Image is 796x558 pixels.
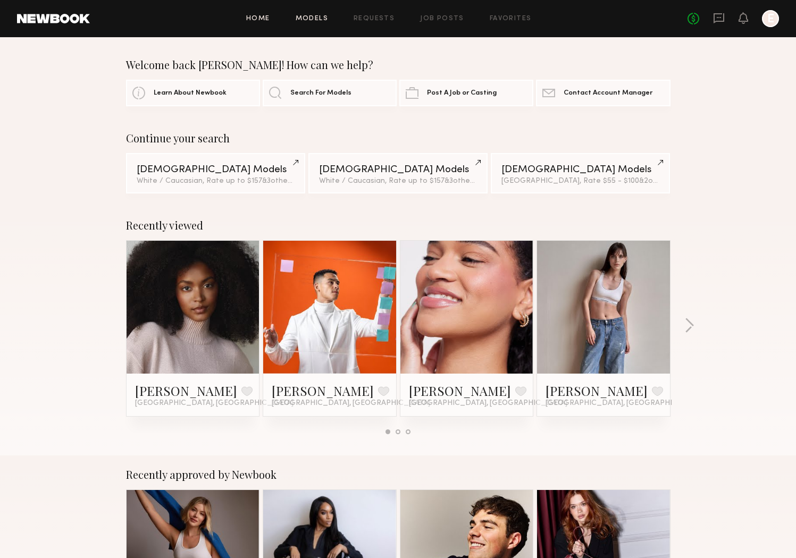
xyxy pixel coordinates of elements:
span: Learn About Newbook [154,90,227,97]
div: Recently viewed [126,219,671,232]
div: Continue your search [126,132,671,145]
div: [DEMOGRAPHIC_DATA] Models [319,165,477,175]
a: Contact Account Manager [536,80,670,106]
div: Recently approved by Newbook [126,468,671,481]
span: [GEOGRAPHIC_DATA], [GEOGRAPHIC_DATA] [546,399,704,408]
a: Search For Models [263,80,397,106]
a: Post A Job or Casting [399,80,533,106]
div: [DEMOGRAPHIC_DATA] Models [501,165,659,175]
span: Contact Account Manager [564,90,652,97]
a: [DEMOGRAPHIC_DATA] Models[GEOGRAPHIC_DATA], Rate $55 - $100&2other filters [491,153,670,193]
a: Job Posts [420,15,464,22]
a: Models [296,15,328,22]
div: White / Caucasian, Rate up to $157 [137,177,295,185]
div: Welcome back [PERSON_NAME]! How can we help? [126,58,671,71]
a: [PERSON_NAME] [409,382,511,399]
div: [DEMOGRAPHIC_DATA] Models [137,165,295,175]
a: E [762,10,779,27]
div: White / Caucasian, Rate up to $157 [319,177,477,185]
a: [DEMOGRAPHIC_DATA] ModelsWhite / Caucasian, Rate up to $157&3other filters [126,153,305,193]
a: Favorites [490,15,532,22]
span: [GEOGRAPHIC_DATA], [GEOGRAPHIC_DATA] [409,399,567,408]
div: [GEOGRAPHIC_DATA], Rate $55 - $100 [501,177,659,185]
a: Learn About Newbook [126,80,260,106]
a: [DEMOGRAPHIC_DATA] ModelsWhite / Caucasian, Rate up to $157&3other filters [308,153,488,193]
span: & 3 other filter s [445,177,495,184]
span: [GEOGRAPHIC_DATA], [GEOGRAPHIC_DATA] [272,399,430,408]
span: & 3 other filter s [262,177,313,184]
span: Post A Job or Casting [427,90,497,97]
a: [PERSON_NAME] [135,382,237,399]
a: Home [246,15,270,22]
a: [PERSON_NAME] [272,382,374,399]
span: [GEOGRAPHIC_DATA], [GEOGRAPHIC_DATA] [135,399,294,408]
span: & 2 other filter s [639,177,690,184]
a: [PERSON_NAME] [546,382,648,399]
span: Search For Models [290,90,351,97]
a: Requests [354,15,395,22]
